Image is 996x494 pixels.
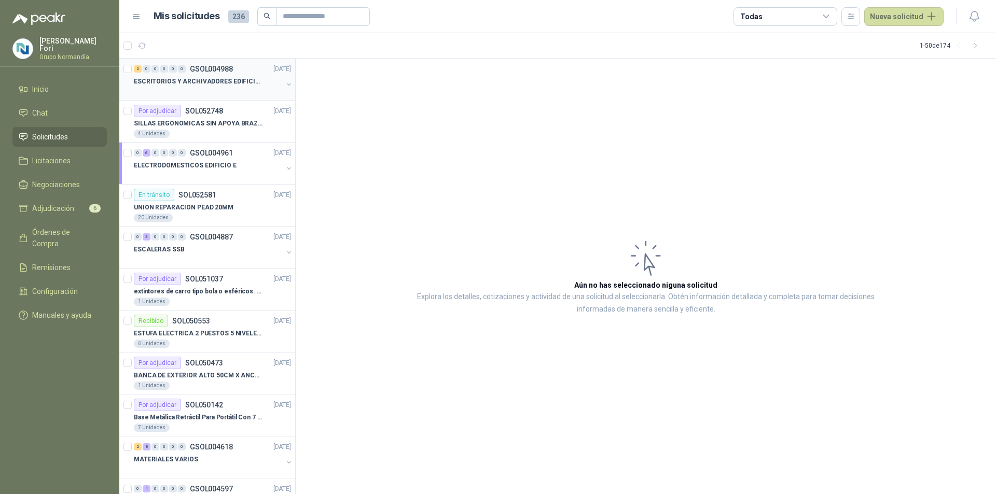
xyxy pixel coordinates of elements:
[154,9,220,24] h1: Mis solicitudes
[32,155,71,166] span: Licitaciones
[143,65,150,73] div: 0
[134,147,293,180] a: 0 6 0 0 0 0 GSOL004961[DATE] ELECTRODOMESTICOS EDIFICIO E
[273,190,291,200] p: [DATE]
[32,107,48,119] span: Chat
[12,199,107,218] a: Adjudicación6
[119,185,295,227] a: En tránsitoSOL052581[DATE] UNION REPARACION PEAD 20MM20 Unidades
[169,443,177,450] div: 0
[134,233,142,241] div: 0
[39,37,107,52] p: [PERSON_NAME] Fori
[178,443,186,450] div: 0
[134,161,237,171] p: ELECTRODOMESTICOS EDIFICIO E
[32,262,71,273] span: Remisiones
[134,413,263,422] p: Base Metálica Retráctil Para Portátil Con 7 Altur
[119,269,295,310] a: Por adjudicarSOL051037[DATE] extintores de carro tipo bola o esféricos. Eficacia 21A - 113B1 Unid...
[32,286,78,297] span: Configuración
[134,189,174,201] div: En tránsito
[273,232,291,242] p: [DATE]
[920,37,984,54] div: 1 - 50 de 174
[264,12,271,20] span: search
[12,103,107,123] a: Chat
[12,305,107,325] a: Manuales y ayuda
[134,357,181,369] div: Por adjudicar
[160,443,168,450] div: 0
[134,424,170,432] div: 7 Unidades
[190,65,233,73] p: GSOL004988
[134,245,184,255] p: ESCALERAS SSB
[134,77,263,87] p: ESCRITORIOS Y ARCHIVADORES EDIFICIO E
[143,233,150,241] div: 3
[273,316,291,326] p: [DATE]
[273,442,291,452] p: [DATE]
[134,287,263,297] p: extintores de carro tipo bola o esféricos. Eficacia 21A - 113B
[178,191,216,199] p: SOL052581
[134,149,142,157] div: 0
[134,130,170,138] div: 4 Unidades
[12,127,107,147] a: Solicitudes
[134,399,181,411] div: Por adjudicar
[134,273,181,285] div: Por adjudicar
[273,400,291,410] p: [DATE]
[134,371,263,380] p: BANCA DE EXTERIOR ALTO 50CM X ANCHO 100CM FONDO 45CM CON ESPALDAR
[740,11,762,22] div: Todas
[190,149,233,157] p: GSOL004961
[12,175,107,194] a: Negociaciones
[119,310,295,352] a: RecibidoSOL050553[DATE] ESTUFA ELECTRICA 2 PUESTOS 5 NIVELES DE TEMPERATURA 2000 W6 Unidades
[12,79,107,99] a: Inicio
[134,63,293,96] a: 2 0 0 0 0 0 GSOL004988[DATE] ESCRITORIOS Y ARCHIVADORES EDIFICIO E
[178,65,186,73] div: 0
[178,485,186,492] div: 0
[12,281,107,301] a: Configuración
[134,119,263,129] p: SILLAS ERGONOMICAS SIN APOYA BRAZOS
[12,151,107,171] a: Licitaciones
[119,394,295,436] a: Por adjudicarSOL050142[DATE] Base Metálica Retráctil Para Portátil Con 7 Altur7 Unidades
[134,203,233,213] p: UNION REPARACION PEAD 20MM
[185,359,223,366] p: SOL050473
[185,401,223,408] p: SOL050142
[864,7,944,26] button: Nueva solicitud
[119,352,295,394] a: Por adjudicarSOL050473[DATE] BANCA DE EXTERIOR ALTO 50CM X ANCHO 100CM FONDO 45CM CON ESPALDAR1 U...
[190,485,233,492] p: GSOL004597
[89,204,101,213] span: 6
[13,39,33,59] img: Company Logo
[134,441,293,474] a: 2 8 0 0 0 0 GSOL004618[DATE] MATERIALES VARIOS
[169,233,177,241] div: 0
[119,101,295,143] a: Por adjudicarSOL052748[DATE] SILLAS ERGONOMICAS SIN APOYA BRAZOS4 Unidades
[273,106,291,116] p: [DATE]
[134,65,142,73] div: 2
[169,65,177,73] div: 0
[169,149,177,157] div: 0
[151,149,159,157] div: 0
[134,455,198,464] p: MATERIALES VARIOS
[185,275,223,283] p: SOL051037
[399,291,892,316] p: Explora los detalles, cotizaciones y actividad de una solicitud al seleccionarla. Obtén informaci...
[574,279,717,291] h3: Aún no has seleccionado niguna solicitud
[134,485,142,492] div: 0
[32,179,80,190] span: Negociaciones
[169,485,177,492] div: 0
[134,214,173,222] div: 20 Unidades
[134,298,170,306] div: 1 Unidades
[134,231,293,264] a: 0 3 0 0 0 0 GSOL004887[DATE] ESCALERAS SSB
[160,149,168,157] div: 0
[32,227,97,249] span: Órdenes de Compra
[134,443,142,450] div: 2
[151,485,159,492] div: 0
[12,12,65,25] img: Logo peakr
[39,54,107,60] p: Grupo Normandía
[151,443,159,450] div: 0
[143,149,150,157] div: 6
[134,382,170,390] div: 1 Unidades
[172,317,210,324] p: SOL050553
[143,443,150,450] div: 8
[32,131,68,143] span: Solicitudes
[151,65,159,73] div: 0
[160,485,168,492] div: 0
[32,203,74,214] span: Adjudicación
[32,83,49,95] span: Inicio
[273,148,291,158] p: [DATE]
[160,65,168,73] div: 0
[134,340,170,348] div: 6 Unidades
[134,315,168,327] div: Recibido
[185,107,223,115] p: SOL052748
